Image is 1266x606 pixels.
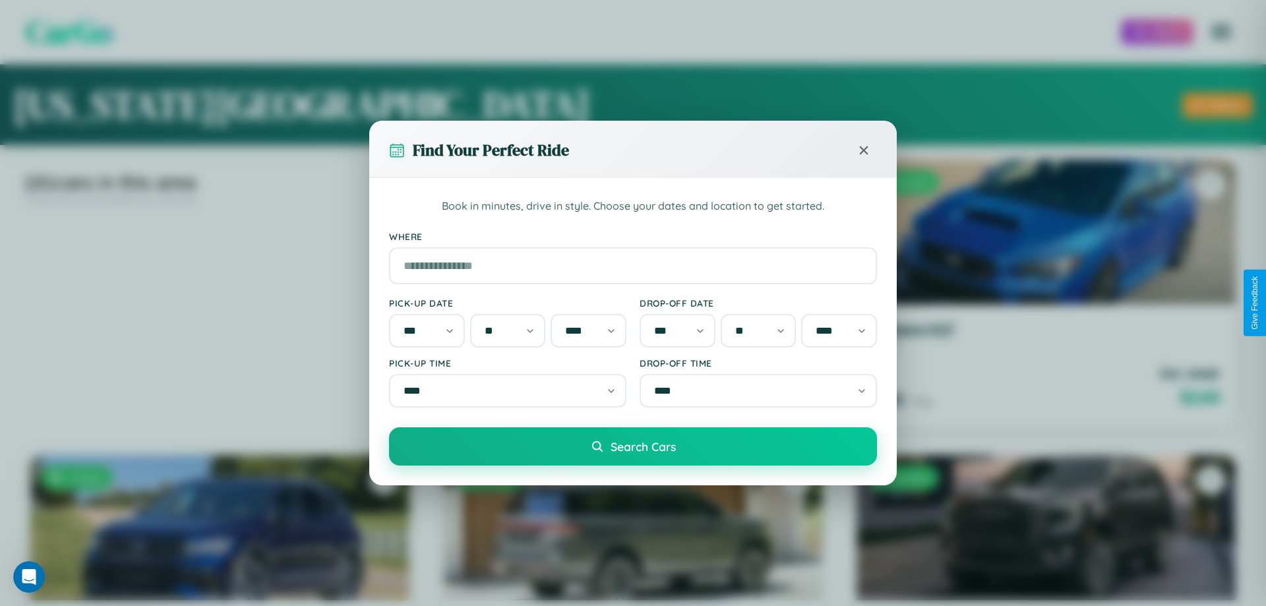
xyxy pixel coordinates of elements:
label: Pick-up Time [389,357,626,369]
span: Search Cars [611,439,676,454]
label: Drop-off Date [640,297,877,309]
h3: Find Your Perfect Ride [413,139,569,161]
label: Drop-off Time [640,357,877,369]
p: Book in minutes, drive in style. Choose your dates and location to get started. [389,198,877,215]
label: Pick-up Date [389,297,626,309]
button: Search Cars [389,427,877,466]
label: Where [389,231,877,242]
